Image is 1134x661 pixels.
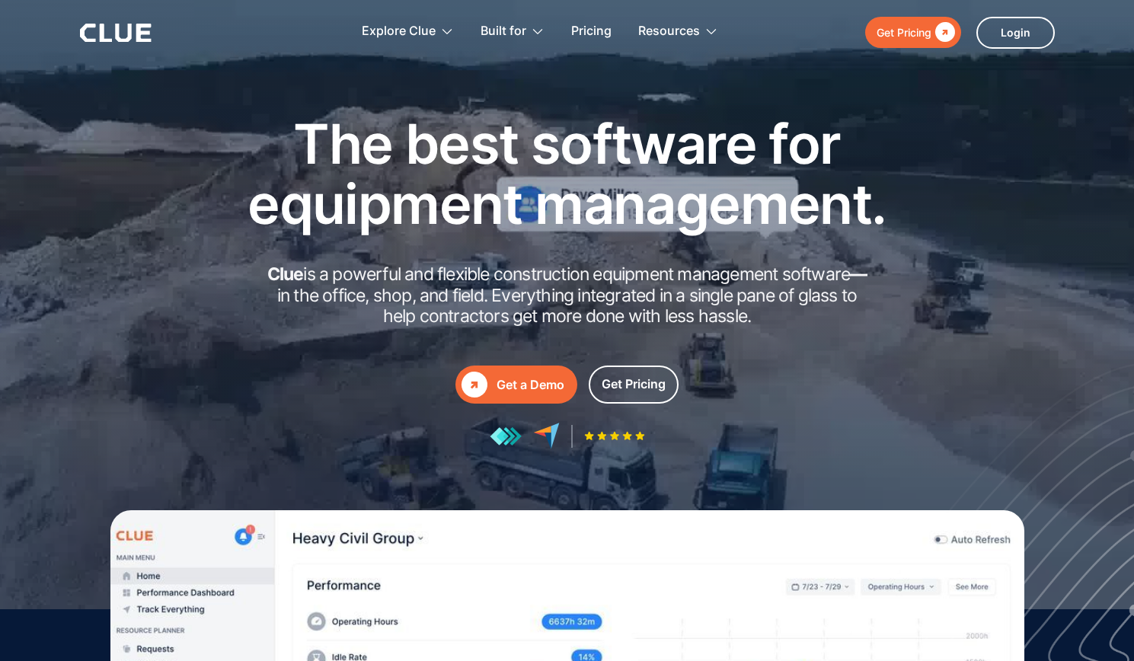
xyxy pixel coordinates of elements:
a: Get a Demo [455,366,577,404]
div: Get Pricing [602,375,666,394]
div: Built for [481,8,526,56]
div:  [931,23,955,42]
div: Get Pricing [877,23,931,42]
h2: is a powerful and flexible construction equipment management software in the office, shop, and fi... [263,264,872,327]
div: Resources [638,8,700,56]
a: Login [976,17,1055,49]
div: Get a Demo [497,375,564,394]
strong: — [850,263,867,285]
img: reviews at capterra [533,423,560,449]
a: Get Pricing [865,17,961,48]
img: reviews at getapp [490,426,522,446]
div: Built for [481,8,545,56]
div: Resources [638,8,718,56]
strong: Clue [267,263,304,285]
div: Explore Clue [362,8,436,56]
a: Get Pricing [589,366,679,404]
img: Five-star rating icon [584,431,645,441]
h1: The best software for equipment management. [225,113,910,234]
a: Pricing [571,8,612,56]
div:  [462,372,487,398]
div: Explore Clue [362,8,454,56]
